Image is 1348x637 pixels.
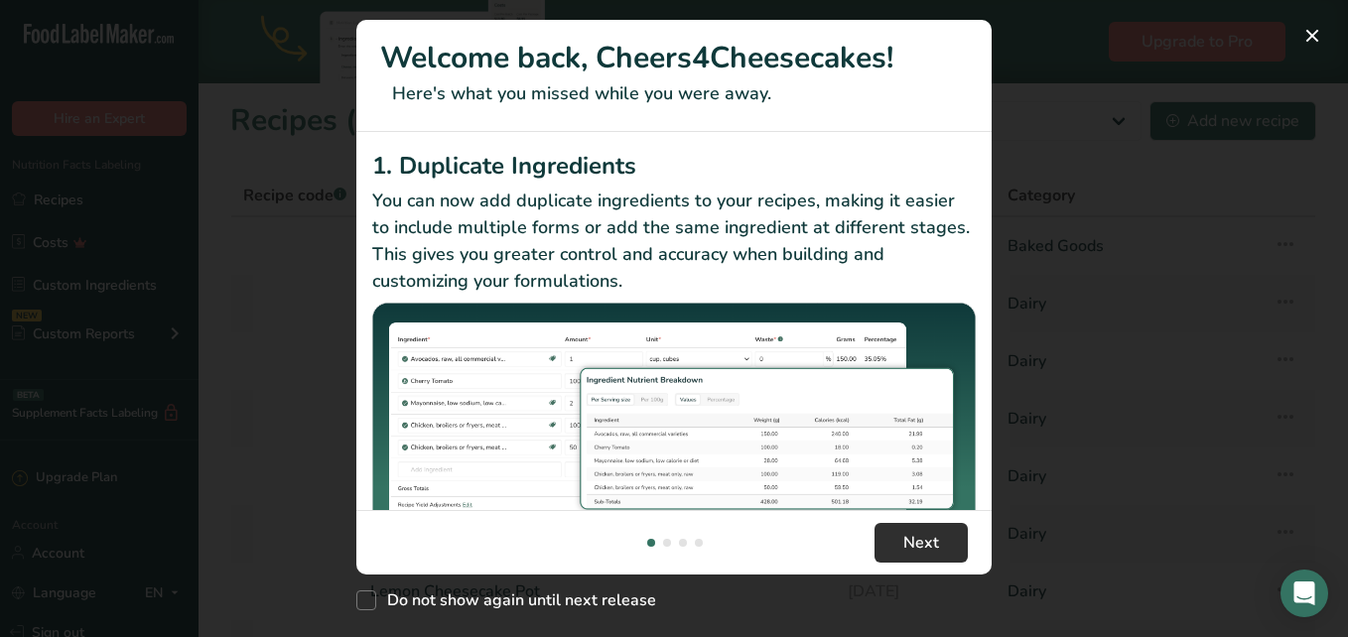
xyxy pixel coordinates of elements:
[903,531,939,555] span: Next
[372,148,976,184] h2: 1. Duplicate Ingredients
[380,36,968,80] h1: Welcome back, Cheers4Cheesecakes!
[1281,570,1328,617] div: Open Intercom Messenger
[380,80,968,107] p: Here's what you missed while you were away.
[875,523,968,563] button: Next
[372,303,976,528] img: Duplicate Ingredients
[376,590,656,610] span: Do not show again until next release
[372,188,976,295] p: You can now add duplicate ingredients to your recipes, making it easier to include multiple forms...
